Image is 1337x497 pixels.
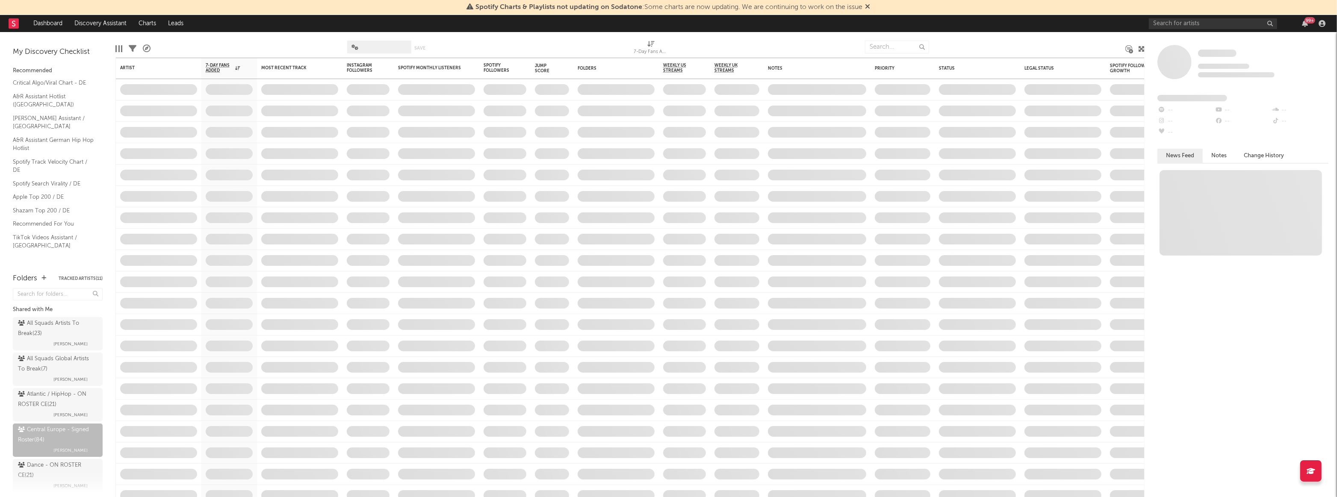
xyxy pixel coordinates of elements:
div: -- [1272,116,1328,127]
div: A&R Pipeline [143,36,151,61]
div: Folders [13,273,37,284]
div: Edit Columns [115,36,122,61]
div: Most Recent Track [261,65,325,71]
div: -- [1157,127,1214,138]
a: TikTok Videos Assistant / [GEOGRAPHIC_DATA] [13,233,94,250]
div: Notes [768,66,853,71]
div: Priority [875,66,909,71]
div: Spotify Monthly Listeners [398,65,462,71]
div: -- [1214,116,1271,127]
span: 7-Day Fans Added [206,63,233,73]
div: Artist [120,65,184,71]
span: Dismiss [865,4,871,11]
input: Search... [865,41,929,53]
div: Folders [578,66,642,71]
div: My Discovery Checklist [13,47,103,57]
div: Spotify Followers [484,63,514,73]
span: [PERSON_NAME] [53,481,88,491]
div: All Squads Global Artists To Break ( 7 ) [18,354,95,374]
a: Critical Algo/Viral Chart - DE [13,78,94,88]
span: Tracking Since: [DATE] [1198,64,1249,69]
div: Central Europe - Signed Roster ( 84 ) [18,425,95,445]
div: Recommended [13,66,103,76]
div: Atlantic / HipHop - ON ROSTER CE ( 21 ) [18,389,95,410]
div: Legal Status [1024,66,1080,71]
div: -- [1157,116,1214,127]
div: 99 + [1305,17,1315,24]
button: 99+ [1302,20,1308,27]
span: Fans Added by Platform [1157,95,1227,101]
div: 7-Day Fans Added (7-Day Fans Added) [634,47,668,57]
a: Leads [162,15,189,32]
span: Weekly US Streams [663,63,693,73]
div: -- [1272,105,1328,116]
span: [PERSON_NAME] [53,410,88,420]
a: Spotify Search Virality / DE [13,179,94,188]
a: Charts [133,15,162,32]
button: Notes [1203,149,1235,163]
span: Some Artist [1198,50,1237,57]
a: Recommended For You [13,219,94,229]
div: Filters [129,36,136,61]
a: All Squads Artists To Break(23)[PERSON_NAME] [13,317,103,350]
div: Instagram Followers [347,63,377,73]
a: Apple Top 200 / DE [13,192,94,202]
span: [PERSON_NAME] [53,445,88,456]
a: A&R Assistant Hotlist ([GEOGRAPHIC_DATA]) [13,92,94,109]
a: Dashboard [27,15,68,32]
span: 0 fans last week [1198,72,1275,77]
a: Shazam Top 200 / DE [13,206,94,215]
div: Spotify Followers Daily Growth [1110,63,1174,74]
a: Central Europe - Signed Roster(84)[PERSON_NAME] [13,423,103,457]
span: Weekly UK Streams [714,63,747,73]
button: News Feed [1157,149,1203,163]
div: -- [1157,105,1214,116]
input: Search for folders... [13,288,103,300]
div: Jump Score [535,63,556,74]
a: Some Artist [1198,49,1237,58]
a: A&R Assistant German Hip Hop Hotlist [13,135,94,153]
a: Dance - ON ROSTER CE(21)[PERSON_NAME] [13,459,103,492]
input: Search for artists [1149,18,1277,29]
a: Spotify Track Velocity Chart / DE [13,157,94,175]
div: Shared with Me [13,305,103,315]
div: Status [939,66,995,71]
div: -- [1214,105,1271,116]
div: All Squads Artists To Break ( 23 ) [18,318,95,339]
a: [PERSON_NAME] Assistant / [GEOGRAPHIC_DATA] [13,114,94,131]
button: Tracked Artists(11) [59,276,103,281]
button: Save [414,46,425,50]
a: Atlantic / HipHop - ON ROSTER CE(21)[PERSON_NAME] [13,388,103,421]
div: 7-Day Fans Added (7-Day Fans Added) [634,36,668,61]
span: [PERSON_NAME] [53,374,88,385]
span: [PERSON_NAME] [53,339,88,349]
a: All Squads Global Artists To Break(7)[PERSON_NAME] [13,353,103,386]
a: Discovery Assistant [68,15,133,32]
div: Dance - ON ROSTER CE ( 21 ) [18,460,95,481]
button: Change History [1235,149,1293,163]
span: Spotify Charts & Playlists not updating on Sodatone [476,4,643,11]
span: : Some charts are now updating. We are continuing to work on the issue [476,4,863,11]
